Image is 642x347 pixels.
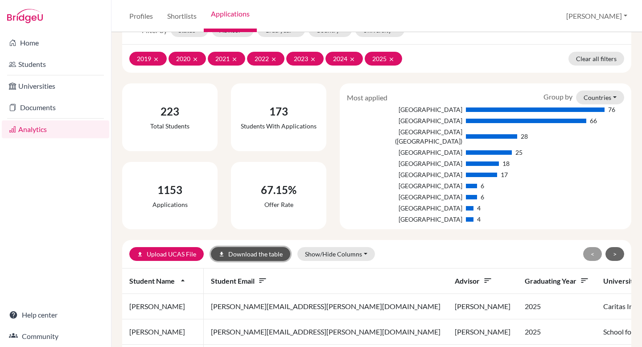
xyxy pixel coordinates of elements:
i: upload [137,251,143,257]
div: 76 [608,105,615,114]
a: Clear all filters [568,52,624,66]
div: [GEOGRAPHIC_DATA] [347,170,462,179]
button: 2023clear [286,52,324,66]
td: [PERSON_NAME] [122,294,204,319]
button: 2020clear [169,52,206,66]
div: [GEOGRAPHIC_DATA] [347,181,462,190]
div: 4 [477,203,481,213]
i: sort [258,276,267,285]
div: 223 [150,103,189,120]
td: [PERSON_NAME] [122,319,204,345]
div: Offer rate [261,200,296,209]
i: clear [153,56,159,62]
td: 2025 [518,294,596,319]
div: Students with applications [241,121,317,131]
div: Most applied [340,92,394,103]
button: 2019clear [129,52,167,66]
div: [GEOGRAPHIC_DATA] [347,215,462,224]
div: Group by [537,91,631,104]
div: [GEOGRAPHIC_DATA] [347,203,462,213]
div: 25 [515,148,523,157]
a: Documents [2,99,109,116]
button: Show/Hide Columns [297,247,375,261]
span: Student name [129,277,187,285]
button: 2025clear [365,52,402,66]
i: clear [349,56,355,62]
a: Community [2,327,109,345]
div: 1153 [152,182,188,198]
td: [PERSON_NAME] [448,294,518,319]
a: Help center [2,306,109,324]
a: Universities [2,77,109,95]
div: 6 [481,192,484,202]
div: [GEOGRAPHIC_DATA] [347,105,462,114]
i: clear [388,56,395,62]
div: 6 [481,181,484,190]
button: 2024clear [325,52,363,66]
div: 173 [241,103,317,120]
div: Applications [152,200,188,209]
a: uploadUpload UCAS File [129,247,204,261]
div: [GEOGRAPHIC_DATA] [347,159,462,168]
a: Students [2,55,109,73]
i: sort [483,276,492,285]
span: Advisor [455,277,492,285]
i: clear [271,56,277,62]
button: downloadDownload the table [211,247,290,261]
td: [PERSON_NAME] [448,319,518,345]
button: 2021clear [208,52,245,66]
span: Graduating year [525,277,589,285]
div: Total students [150,121,189,131]
a: Home [2,34,109,52]
div: 4 [477,215,481,224]
button: > [605,247,624,261]
i: sort [580,276,589,285]
td: [PERSON_NAME][EMAIL_ADDRESS][PERSON_NAME][DOMAIN_NAME] [204,319,448,345]
div: 28 [521,132,528,141]
i: download [218,251,225,257]
i: clear [310,56,316,62]
td: [PERSON_NAME][EMAIL_ADDRESS][PERSON_NAME][DOMAIN_NAME] [204,294,448,319]
div: 67.15% [261,182,296,198]
i: clear [192,56,198,62]
div: [GEOGRAPHIC_DATA] [347,192,462,202]
img: Bridge-U [7,9,43,23]
button: [PERSON_NAME] [562,8,631,25]
div: [GEOGRAPHIC_DATA] ([GEOGRAPHIC_DATA]) [347,127,462,146]
div: [GEOGRAPHIC_DATA] [347,148,462,157]
div: 18 [502,159,510,168]
a: Analytics [2,120,109,138]
div: [GEOGRAPHIC_DATA] [347,116,462,125]
div: 17 [501,170,508,179]
span: Student email [211,277,267,285]
i: clear [231,56,238,62]
button: Countries [576,91,624,104]
i: arrow_drop_up [178,276,187,285]
div: 66 [590,116,597,125]
button: < [583,247,602,261]
button: 2022clear [247,52,284,66]
td: 2025 [518,319,596,345]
